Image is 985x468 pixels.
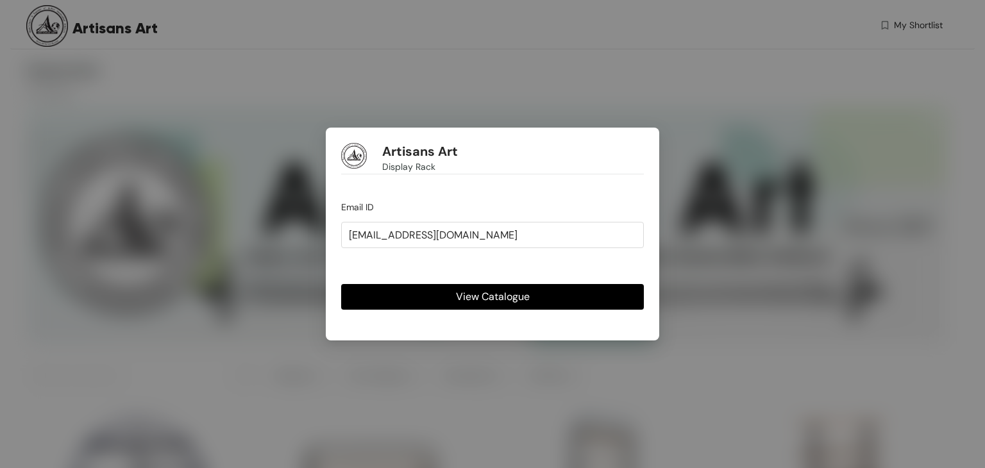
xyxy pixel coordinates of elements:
img: Buyer Portal [341,143,367,169]
span: View Catalogue [456,288,530,305]
span: Email ID [341,201,374,213]
span: Display Rack [382,160,435,174]
input: jhon@doe.com [341,222,644,247]
button: View Catalogue [341,284,644,310]
h1: Artisans Art [382,144,458,160]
